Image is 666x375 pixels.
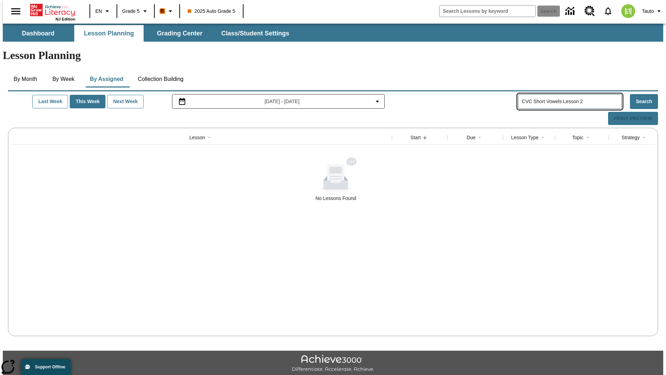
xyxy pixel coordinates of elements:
div: No Lessons Found [315,195,356,202]
div: SubNavbar [3,25,296,42]
button: Language: EN, Select a language [92,5,114,17]
div: Topic [572,134,583,141]
button: Support Offline [21,359,71,375]
div: Strategy [622,134,640,141]
img: avatar image [621,4,635,18]
input: search field [439,6,535,17]
a: Data Center [561,2,580,21]
div: Lesson [189,134,205,141]
button: This Week [70,95,105,108]
button: Select a new avatar [617,2,639,20]
button: Profile/Settings [639,5,666,17]
button: By Assigned [84,71,129,87]
button: Sort [205,133,213,142]
button: Open side menu [6,1,26,22]
span: Lesson Planning [84,30,134,37]
button: Grade: Grade 5, Select a grade [119,5,152,17]
button: Sort [640,133,648,142]
button: Select the date range menu item [175,97,382,106]
button: Next Week [107,95,144,108]
a: Home [30,3,75,17]
span: [DATE] - [DATE] [265,98,300,105]
button: By Week [46,71,81,87]
span: Tauto [642,8,654,15]
div: Home [30,2,75,21]
span: Support Offline [35,365,65,369]
span: Dashboard [22,30,54,37]
button: Search [630,94,658,109]
button: Last Week [32,95,68,108]
a: Notifications [599,2,617,20]
button: Sort [583,133,592,142]
span: EN [95,8,102,15]
h1: Lesson Planning [3,49,663,62]
button: Sort [421,133,429,142]
button: Grading Center [145,25,214,42]
div: Start [410,134,421,141]
a: Resource Center, Will open in new tab [580,2,599,20]
span: Grading Center [157,30,202,37]
input: Search Assigned Lessons [522,97,622,107]
button: By Month [8,71,43,87]
button: Dashboard [3,25,73,42]
button: Sort [476,133,484,142]
span: Class/Student Settings [221,30,289,37]
svg: Collapse Date Range Filter [373,97,382,106]
button: Class/Student Settings [216,25,295,42]
span: NJ Edition [55,17,75,21]
img: Achieve3000 Differentiate Accelerate Achieve [292,355,374,373]
button: Lesson Planning [74,25,144,42]
div: SubNavbar [3,24,663,42]
button: Boost Class color is orange. Change class color [157,5,177,17]
span: B [161,7,164,15]
button: Collection Building [132,71,189,87]
div: Lesson Type [511,134,538,141]
span: 2025 Auto Grade 5 [188,8,236,15]
button: Sort [539,133,547,142]
div: Due [467,134,476,141]
div: No Lessons Found [11,157,661,202]
span: Grade 5 [122,8,140,15]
